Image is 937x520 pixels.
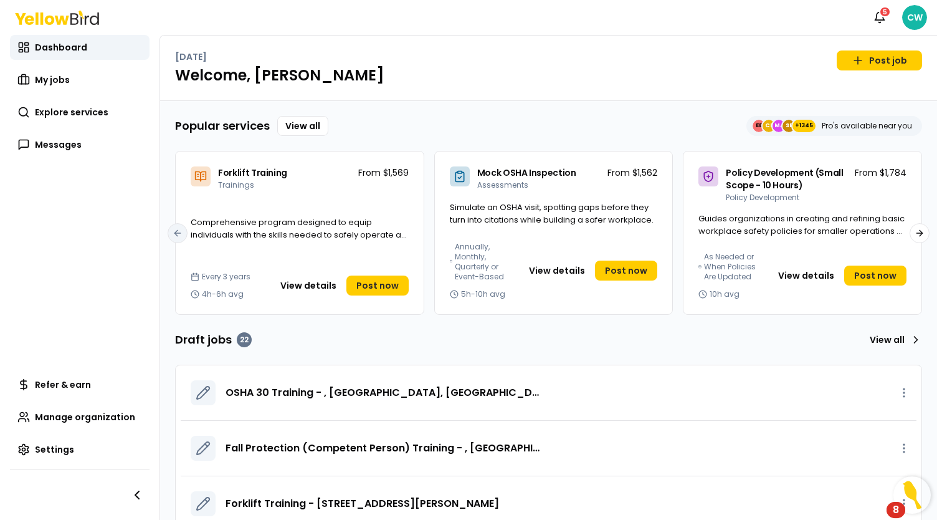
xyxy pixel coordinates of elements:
span: Comprehensive program designed to equip individuals with the skills needed to safely operate a fo... [191,216,407,253]
span: Settings [35,443,74,456]
span: MJ [773,120,785,132]
a: Manage organization [10,405,150,430]
span: 4h-6h avg [202,289,244,299]
span: CW [902,5,927,30]
span: Every 3 years [202,272,250,282]
p: From $1,562 [607,166,657,179]
h1: Welcome, [PERSON_NAME] [175,65,922,85]
p: [DATE] [175,51,207,63]
h3: Popular services [175,117,270,135]
a: Forklift Training - [STREET_ADDRESS][PERSON_NAME] [226,496,499,511]
button: View details [771,266,842,286]
a: Explore services [10,100,150,125]
span: Guides organizations in creating and refining basic workplace safety policies for smaller operati... [698,213,905,249]
a: Settings [10,437,150,462]
span: Refer & earn [35,378,91,391]
span: Forklift Training [218,166,287,179]
span: 5h-10h avg [461,289,505,299]
span: EE [753,120,765,132]
a: My jobs [10,67,150,92]
span: Annually, Monthly, Quarterly or Event-Based [455,242,511,282]
span: Assessments [477,180,528,190]
span: Mock OSHA Inspection [477,166,576,179]
span: Messages [35,138,82,151]
button: 5 [867,5,892,30]
span: Dashboard [35,41,87,54]
a: Post now [844,266,906,286]
span: As Needed or When Policies Are Updated [704,252,760,282]
span: Simulate an OSHA visit, spotting gaps before they turn into citations while building a safer work... [450,201,654,226]
a: Post now [595,261,657,281]
a: Post now [346,276,409,296]
a: View all [277,116,328,136]
span: Explore services [35,106,108,118]
button: Open Resource Center, 8 new notifications [893,476,931,514]
span: Policy Development [726,192,799,203]
a: Dashboard [10,35,150,60]
span: Trainings [218,180,254,190]
p: Pro's available near you [822,121,912,131]
span: Post now [356,279,399,292]
span: Manage organization [35,411,135,423]
span: Post now [605,264,647,277]
p: From $1,569 [358,166,409,179]
h3: Draft jobs [175,331,252,349]
a: Fall Protection (Competent Person) Training - , [GEOGRAPHIC_DATA] [226,441,545,456]
p: From $1,784 [855,166,906,179]
a: Refer & earn [10,372,150,397]
a: Messages [10,132,150,157]
button: View details [273,276,344,296]
span: +1345 [795,120,813,132]
a: OSHA 30 Training - , [GEOGRAPHIC_DATA], [GEOGRAPHIC_DATA] 98290 [226,385,545,400]
a: View all [865,330,922,350]
button: View details [521,261,592,281]
span: My jobs [35,74,70,86]
span: SE [782,120,795,132]
a: Post job [837,51,922,70]
span: 10h avg [710,289,740,299]
span: Policy Development (Small Scope - 10 Hours) [726,166,843,191]
div: 22 [237,332,252,347]
span: Post now [854,269,897,282]
div: 5 [879,6,891,17]
span: CE [763,120,775,132]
